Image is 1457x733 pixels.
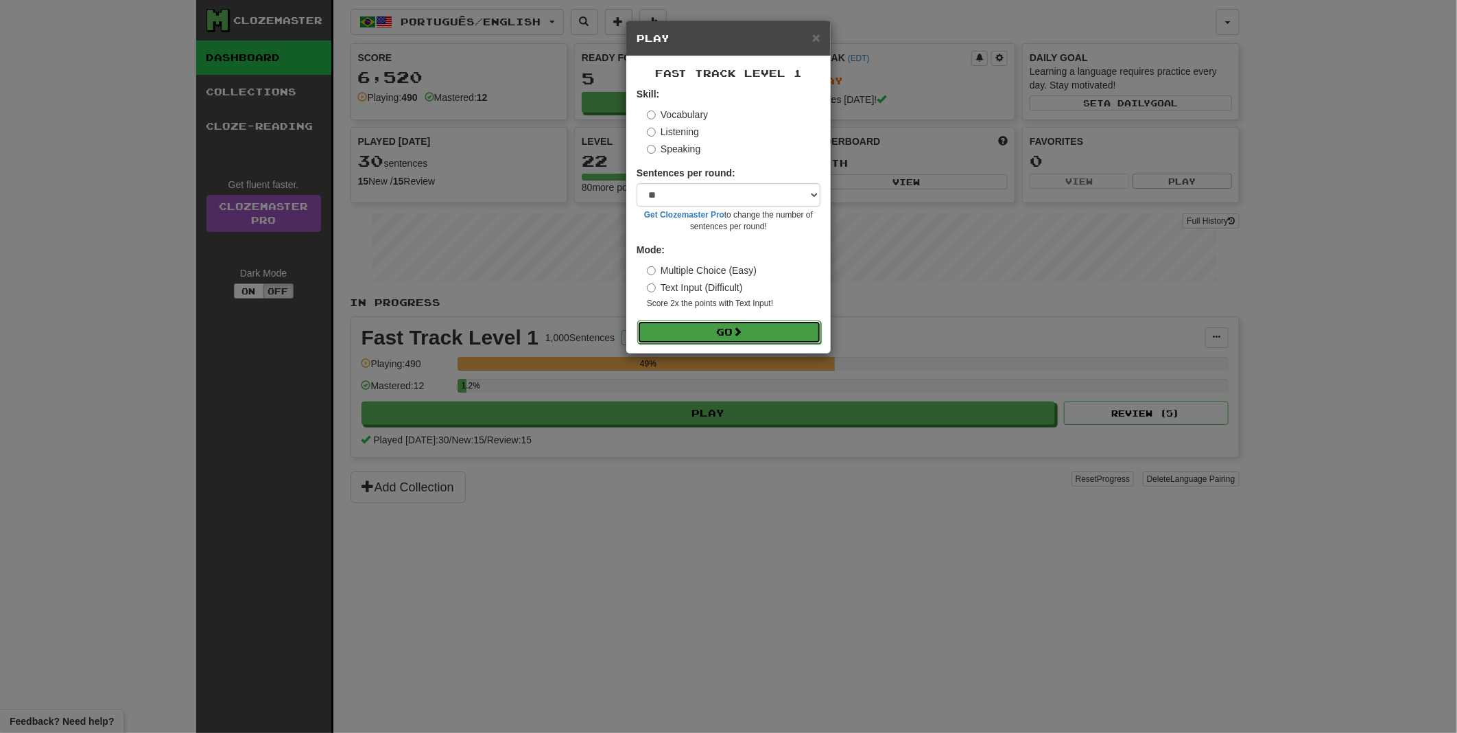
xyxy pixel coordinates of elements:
[647,128,656,137] input: Listening
[647,110,656,119] input: Vocabulary
[637,321,821,344] button: Go
[812,30,820,45] span: ×
[637,209,820,233] small: to change the number of sentences per round!
[647,145,656,154] input: Speaking
[812,30,820,45] button: Close
[647,264,757,277] label: Multiple Choice (Easy)
[647,298,820,310] small: Score 2x the points with Text Input !
[647,125,699,139] label: Listening
[637,89,659,100] strong: Skill:
[647,283,656,292] input: Text Input (Difficult)
[647,281,743,294] label: Text Input (Difficult)
[644,210,724,220] a: Get Clozemaster Pro
[637,32,820,45] h5: Play
[647,108,708,121] label: Vocabulary
[647,266,656,275] input: Multiple Choice (Easy)
[655,67,802,79] span: Fast Track Level 1
[637,244,665,255] strong: Mode:
[637,166,735,180] label: Sentences per round:
[647,142,700,156] label: Speaking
